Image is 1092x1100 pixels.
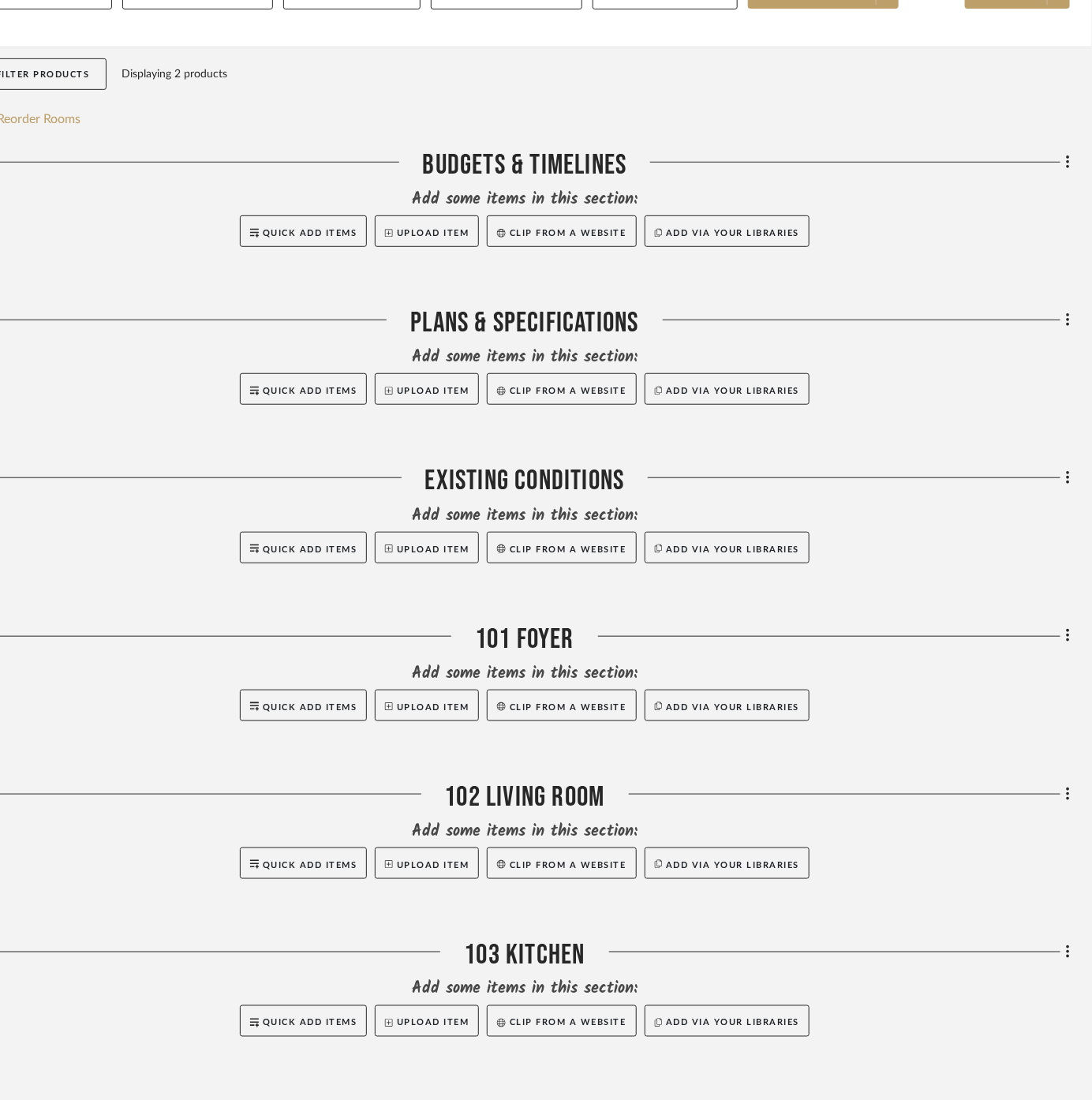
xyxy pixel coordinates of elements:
[263,229,357,238] span: Quick Add Items
[375,690,479,721] button: Upload Item
[487,215,636,247] button: Clip from a website
[375,532,479,563] button: Upload Item
[263,387,357,395] span: Quick Add Items
[645,690,810,721] button: Add via your libraries
[375,215,479,247] button: Upload Item
[645,215,810,247] button: Add via your libraries
[645,847,810,879] button: Add via your libraries
[263,545,357,554] span: Quick Add Items
[240,847,368,879] button: Quick Add Items
[263,1019,357,1027] span: Quick Add Items
[263,861,357,870] span: Quick Add Items
[645,532,810,563] button: Add via your libraries
[122,58,228,90] div: Displaying 2 products
[645,373,810,405] button: Add via your libraries
[487,847,636,879] button: Clip from a website
[487,373,636,405] button: Clip from a website
[487,690,636,721] button: Clip from a website
[375,847,479,879] button: Upload Item
[240,1005,368,1037] button: Quick Add Items
[487,532,636,563] button: Clip from a website
[487,1005,636,1037] button: Clip from a website
[240,532,368,563] button: Quick Add Items
[240,215,368,247] button: Quick Add Items
[375,373,479,405] button: Upload Item
[645,1005,810,1037] button: Add via your libraries
[375,1005,479,1037] button: Upload Item
[240,690,368,721] button: Quick Add Items
[263,703,357,712] span: Quick Add Items
[240,373,368,405] button: Quick Add Items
